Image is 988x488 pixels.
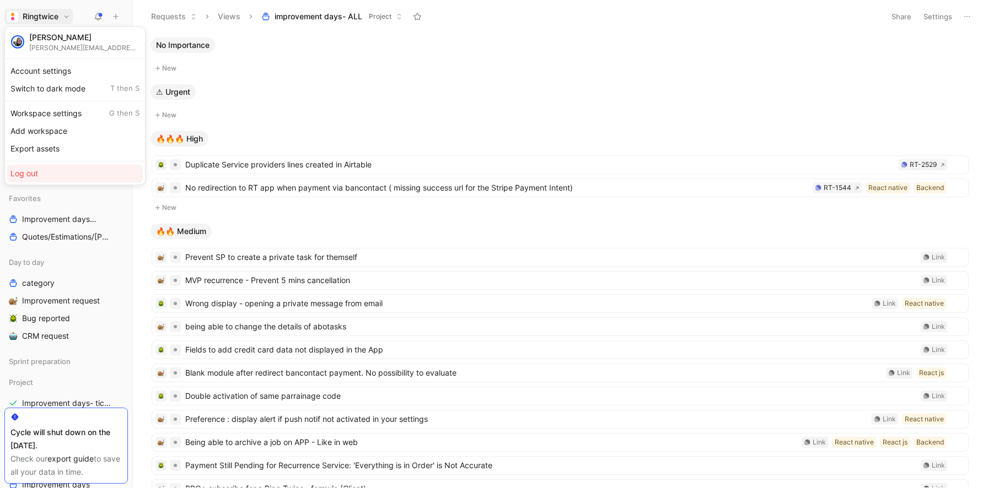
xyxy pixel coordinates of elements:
div: [PERSON_NAME][EMAIL_ADDRESS][DOMAIN_NAME] [29,44,139,52]
div: [PERSON_NAME] [29,32,139,42]
div: RingtwiceRingtwice [4,26,146,185]
span: T then S [110,84,139,94]
div: Account settings [7,62,143,80]
div: Switch to dark mode [7,80,143,97]
div: Add workspace [7,122,143,140]
div: Log out [7,165,143,182]
img: avatar [12,36,23,47]
span: G then S [109,109,139,118]
div: Workspace settings [7,105,143,122]
div: Export assets [7,140,143,158]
